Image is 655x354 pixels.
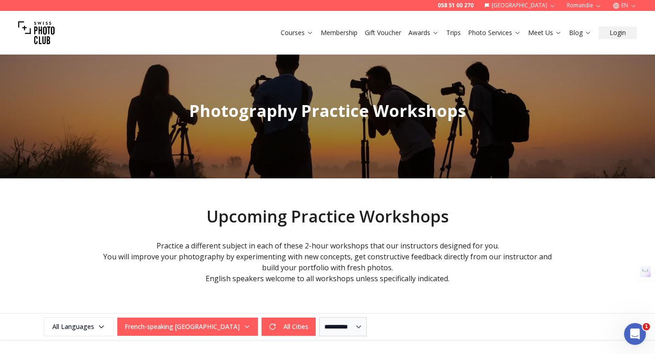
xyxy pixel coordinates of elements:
[624,323,646,345] iframe: Intercom live chat
[408,28,439,37] a: Awards
[361,26,405,39] button: Gift Voucher
[44,317,114,336] button: All Languages
[317,26,361,39] button: Membership
[528,28,562,37] a: Meet Us
[443,26,464,39] button: Trips
[102,240,553,284] div: Practice a different subject in each of these 2-hour workshops that our instructors designed for ...
[524,26,565,39] button: Meet Us
[321,28,358,37] a: Membership
[117,318,258,336] button: French-speaking [GEOGRAPHIC_DATA]
[569,28,591,37] a: Blog
[405,26,443,39] button: Awards
[262,318,316,336] button: All Cities
[599,26,637,39] button: Login
[365,28,401,37] a: Gift Voucher
[277,26,317,39] button: Courses
[45,319,112,335] span: All Languages
[18,15,55,51] img: Swiss photo club
[438,2,474,9] a: 058 51 00 270
[643,323,650,330] span: 1
[102,207,553,226] h2: Upcoming Practice Workshops
[565,26,595,39] button: Blog
[468,28,521,37] a: Photo Services
[189,100,466,122] span: Photography Practice Workshops
[446,28,461,37] a: Trips
[464,26,524,39] button: Photo Services
[281,28,313,37] a: Courses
